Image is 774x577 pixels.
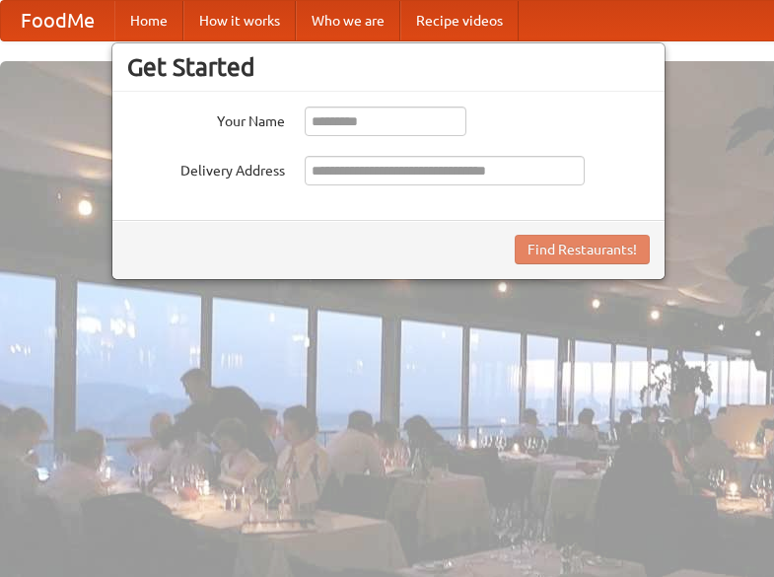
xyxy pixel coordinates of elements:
[400,1,519,40] a: Recipe videos
[114,1,183,40] a: Home
[127,156,285,180] label: Delivery Address
[127,52,650,82] h3: Get Started
[296,1,400,40] a: Who we are
[515,235,650,264] button: Find Restaurants!
[1,1,114,40] a: FoodMe
[127,107,285,131] label: Your Name
[183,1,296,40] a: How it works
